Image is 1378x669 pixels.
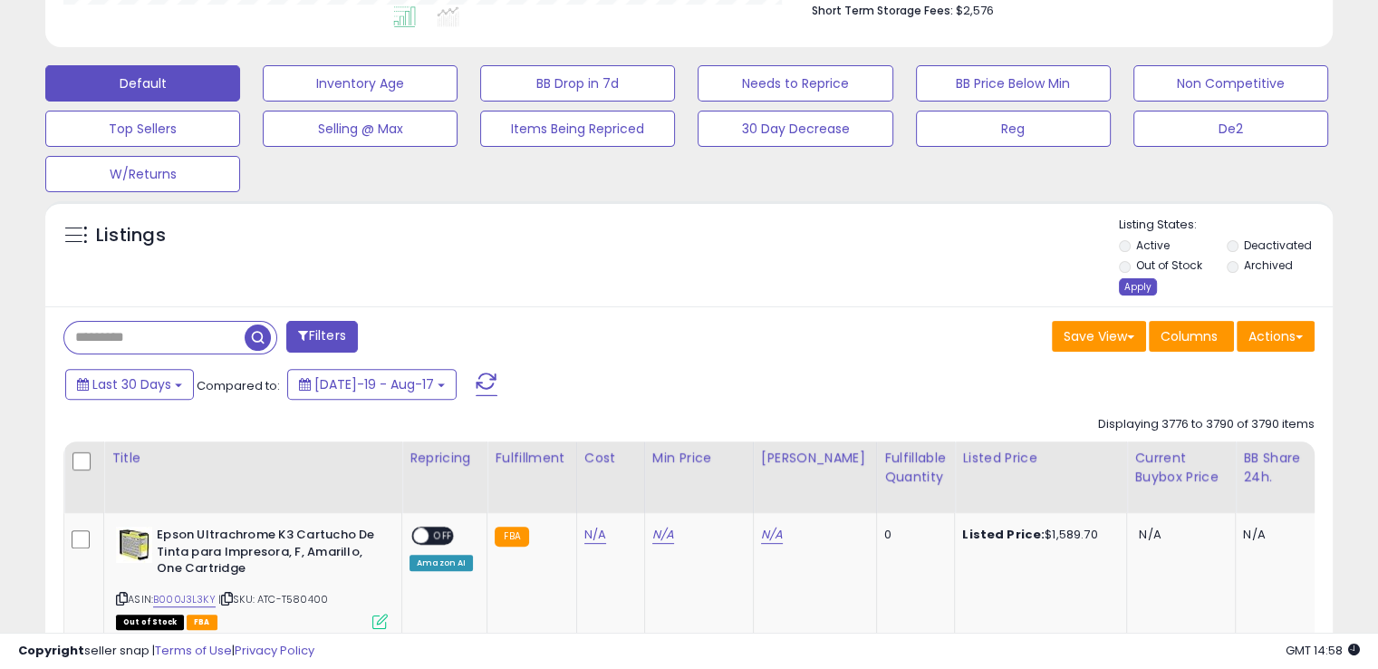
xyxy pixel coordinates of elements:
[410,449,479,468] div: Repricing
[218,592,328,606] span: | SKU: ATC-T580400
[410,555,473,571] div: Amazon AI
[18,643,314,660] div: seller snap | |
[480,65,675,102] button: BB Drop in 7d
[287,369,457,400] button: [DATE]-19 - Aug-17
[314,375,434,393] span: [DATE]-19 - Aug-17
[495,449,568,468] div: Fulfillment
[429,528,458,544] span: OFF
[1136,238,1170,253] label: Active
[916,111,1111,147] button: Reg
[962,526,1045,543] b: Listed Price:
[1286,642,1360,659] span: 2025-09-17 14:58 GMT
[1119,217,1333,234] p: Listing States:
[45,156,240,192] button: W/Returns
[263,65,458,102] button: Inventory Age
[1098,416,1315,433] div: Displaying 3776 to 3790 of 3790 items
[116,615,184,630] span: All listings that are currently out of stock and unavailable for purchase on Amazon
[235,642,314,659] a: Privacy Policy
[761,449,869,468] div: [PERSON_NAME]
[698,65,892,102] button: Needs to Reprice
[1243,527,1303,543] div: N/A
[153,592,216,607] a: B000J3L3KY
[916,65,1111,102] button: BB Price Below Min
[495,527,528,547] small: FBA
[155,642,232,659] a: Terms of Use
[96,223,166,248] h5: Listings
[65,369,194,400] button: Last 30 Days
[480,111,675,147] button: Items Being Repriced
[584,449,637,468] div: Cost
[1133,65,1328,102] button: Non Competitive
[884,449,947,487] div: Fulfillable Quantity
[263,111,458,147] button: Selling @ Max
[45,65,240,102] button: Default
[884,527,940,543] div: 0
[92,375,171,393] span: Last 30 Days
[956,2,994,19] span: $2,576
[157,527,377,582] b: Epson Ultrachrome K3 Cartucho De Tinta para Impresora, F, Amarillo, One Cartridge
[1052,321,1146,352] button: Save View
[1149,321,1234,352] button: Columns
[187,615,217,630] span: FBA
[761,526,783,544] a: N/A
[1119,278,1157,296] div: Apply
[116,527,152,563] img: 51Hc+oRuJML._SL40_.jpg
[1134,449,1228,487] div: Current Buybox Price
[45,111,240,147] button: Top Sellers
[197,377,280,394] span: Compared to:
[1136,257,1202,273] label: Out of Stock
[286,321,357,353] button: Filters
[1161,327,1218,345] span: Columns
[812,3,953,18] b: Short Term Storage Fees:
[1237,321,1315,352] button: Actions
[652,526,674,544] a: N/A
[1243,449,1309,487] div: BB Share 24h.
[1243,238,1311,253] label: Deactivated
[1243,257,1292,273] label: Archived
[18,642,84,659] strong: Copyright
[1133,111,1328,147] button: De2
[962,449,1119,468] div: Listed Price
[652,449,746,468] div: Min Price
[584,526,606,544] a: N/A
[962,527,1113,543] div: $1,589.70
[111,449,394,468] div: Title
[1139,526,1161,543] span: N/A
[698,111,892,147] button: 30 Day Decrease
